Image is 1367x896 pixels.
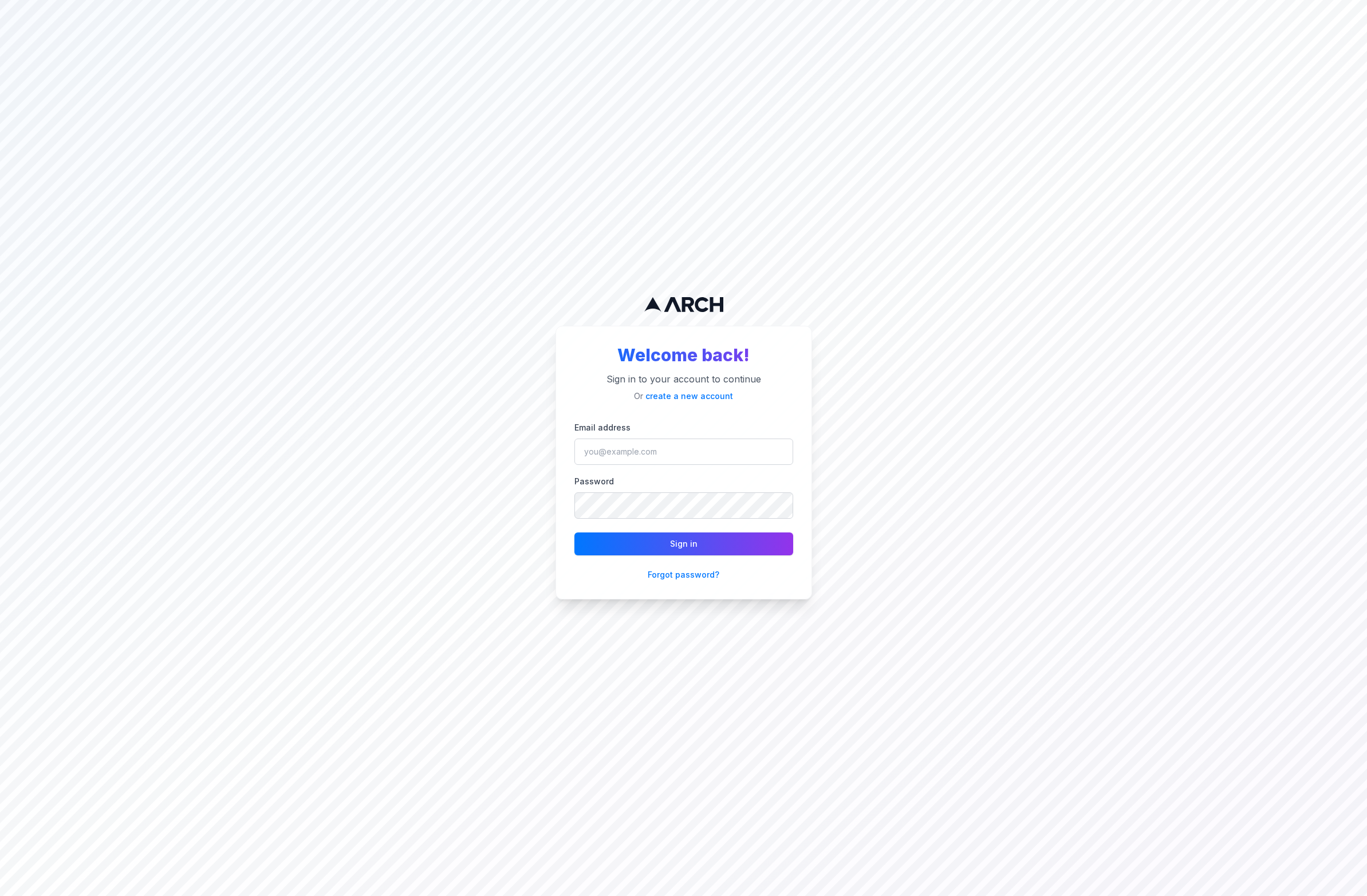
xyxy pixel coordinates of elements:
h2: Welcome back! [574,345,793,365]
p: Or [574,390,793,402]
button: Forgot password? [648,569,719,581]
p: Sign in to your account to continue [574,372,793,386]
input: you@example.com [574,439,793,465]
label: Password [574,476,614,486]
button: Sign in [574,532,793,555]
a: create a new account [645,391,733,401]
label: Email address [574,423,631,432]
